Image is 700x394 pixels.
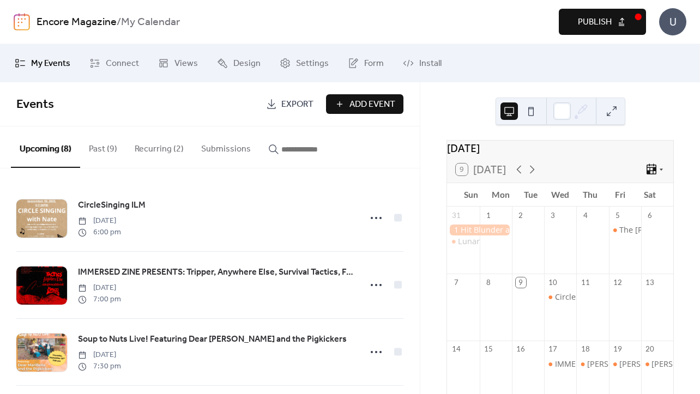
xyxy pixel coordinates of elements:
span: Install [419,57,442,70]
div: 12 [613,277,623,287]
div: 18 [580,344,590,354]
a: Export [258,94,322,114]
div: Tue [516,183,546,207]
span: Soup to Nuts Live! Featuring Dear [PERSON_NAME] and the Pigkickers [78,333,347,346]
a: Connect [81,49,147,78]
div: 11 [580,277,590,287]
div: 9 [516,277,526,287]
div: 6 [645,210,655,220]
span: Settings [296,57,329,70]
div: CircleSinging ILM [544,292,576,302]
span: CircleSinging ILM [78,199,146,212]
div: 13 [645,277,655,287]
div: Sun [456,183,486,207]
div: Fri [605,183,635,207]
div: Lunar Tide @ Shuckin’ Shack Leland [447,236,479,247]
div: 7 [451,277,461,287]
div: Mon [486,183,516,207]
span: Connect [106,57,139,70]
a: Design [209,49,269,78]
a: CircleSinging ILM [78,198,146,213]
div: 31 [451,210,461,220]
a: Encore Magazine [37,12,117,33]
div: 3 [548,210,558,220]
div: U [659,8,686,35]
span: Publish [578,16,612,29]
button: Recurring (2) [126,126,192,167]
div: 1 [484,210,493,220]
div: Lunar Tide @ Shuckin’ Shack [PERSON_NAME] [458,236,627,247]
button: Upcoming (8) [11,126,80,168]
div: 5 [613,210,623,220]
div: 17 [548,344,558,354]
button: Past (9) [80,126,126,167]
span: 6:00 pm [78,227,121,238]
span: Add Event [349,98,395,111]
span: [DATE] [78,282,121,294]
b: My Calendar [121,12,180,33]
img: logo [14,13,30,31]
div: CircleSinging ILM [555,292,619,302]
div: Sat [635,183,665,207]
div: William and Judith – a play by Cody Daigle-Orians [609,359,641,369]
div: IMMERSED ZINE PRESENTS: Tripper, Anywhere Else, Survival Tactics, Free Bleed at Reggies on 42nd st. [544,359,576,369]
a: Views [150,49,206,78]
span: Form [364,57,384,70]
div: [DATE] [447,141,673,156]
span: Events [16,93,54,117]
span: IMMERSED ZINE PRESENTS: Tripper, Anywhere Else, Survival Tactics, Free Bleed at Reggies on 42nd st. [78,266,354,279]
div: The Petty Mac Revue @ Waterline Brewing Co. [609,225,641,235]
span: [DATE] [78,349,121,361]
a: IMMERSED ZINE PRESENTS: Tripper, Anywhere Else, Survival Tactics, Free Bleed at Reggies on 42nd st. [78,265,354,280]
div: 14 [451,344,461,354]
div: Wed [545,183,575,207]
span: 7:30 pm [78,361,121,372]
a: Settings [271,49,337,78]
div: 15 [484,344,493,354]
span: My Events [31,57,70,70]
a: My Events [7,49,79,78]
span: Design [233,57,261,70]
button: Add Event [326,94,403,114]
div: 16 [516,344,526,354]
div: 4 [580,210,590,220]
button: Submissions [192,126,260,167]
div: 2 [516,210,526,220]
span: [DATE] [78,215,121,227]
div: William and Judith – a play by Cody Daigle-Orians [576,359,608,369]
a: Install [395,49,450,78]
span: 7:00 pm [78,294,121,305]
span: Export [281,98,313,111]
button: Publish [559,9,646,35]
b: / [117,12,121,33]
div: 8 [484,277,493,287]
div: 1 Hit Blunder at Cloud 9 [447,225,511,235]
span: Views [174,57,198,70]
div: 10 [548,277,558,287]
div: William and Judith – a play by Cody Daigle-Orians [641,359,673,369]
div: 19 [613,344,623,354]
div: 20 [645,344,655,354]
a: Form [340,49,392,78]
div: Thu [575,183,605,207]
a: Soup to Nuts Live! Featuring Dear [PERSON_NAME] and the Pigkickers [78,332,347,347]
